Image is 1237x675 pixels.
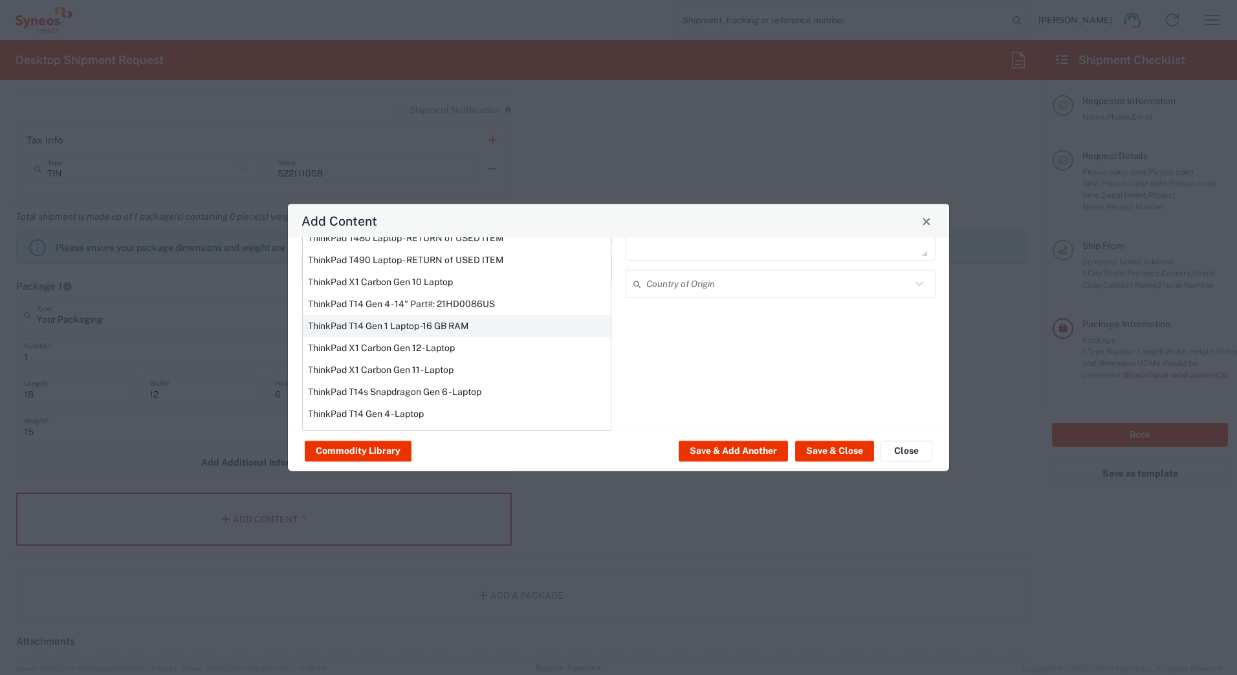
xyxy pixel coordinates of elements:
div: ThinkPad T14s Snapdragon Gen 6 - Laptop [303,381,611,403]
button: Save & Add Another [679,440,788,461]
button: Close [881,440,932,461]
div: ThinkPad X1 Carbon Gen 11 - Laptop [303,359,611,381]
div: ThinkPad X1 Carbon Gen 10 Laptop [303,271,611,293]
div: ThinkPad T14 Gen 1 Laptop -16 GB RAM [303,315,611,337]
div: ThinkPad T14 Gen 4 - Laptop [303,403,611,425]
div: ThinkPad T480 Laptop - RETURN of USED ITEM [303,227,611,249]
button: Commodity Library [305,440,411,461]
div: ThinkPad T490 Laptop - RETURN of USED ITEM [303,249,611,271]
button: Close [917,212,936,230]
button: Save & Close [795,440,874,461]
div: ThinkPad T14 Gen 4 - 14" Part#: 21HD0086US [303,293,611,315]
h4: Add Content [301,211,377,230]
div: ThinkPad X1 Carbon Gen 12 - Laptop [303,337,611,359]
